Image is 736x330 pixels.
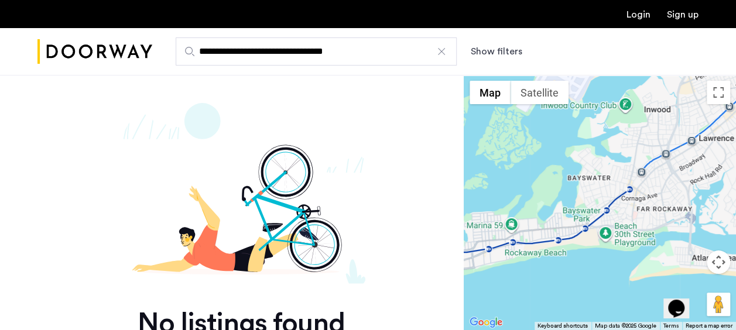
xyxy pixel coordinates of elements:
[37,30,152,74] a: Cazamio Logo
[627,10,651,19] a: Login
[667,10,699,19] a: Registration
[707,293,730,316] button: Drag Pegman onto the map to open Street View
[176,37,457,66] input: Apartment Search
[37,103,444,284] img: not-found
[663,283,701,318] iframe: chat widget
[471,44,522,59] button: Show or hide filters
[538,322,588,330] button: Keyboard shortcuts
[467,315,505,330] a: Open this area in Google Maps (opens a new window)
[467,315,505,330] img: Google
[37,30,152,74] img: logo
[595,323,656,329] span: Map data ©2025 Google
[511,81,569,104] button: Show satellite imagery
[707,81,730,104] button: Toggle fullscreen view
[707,250,730,274] button: Map camera controls
[663,322,679,330] a: Terms (opens in new tab)
[470,81,511,104] button: Show street map
[686,322,732,330] a: Report a map error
